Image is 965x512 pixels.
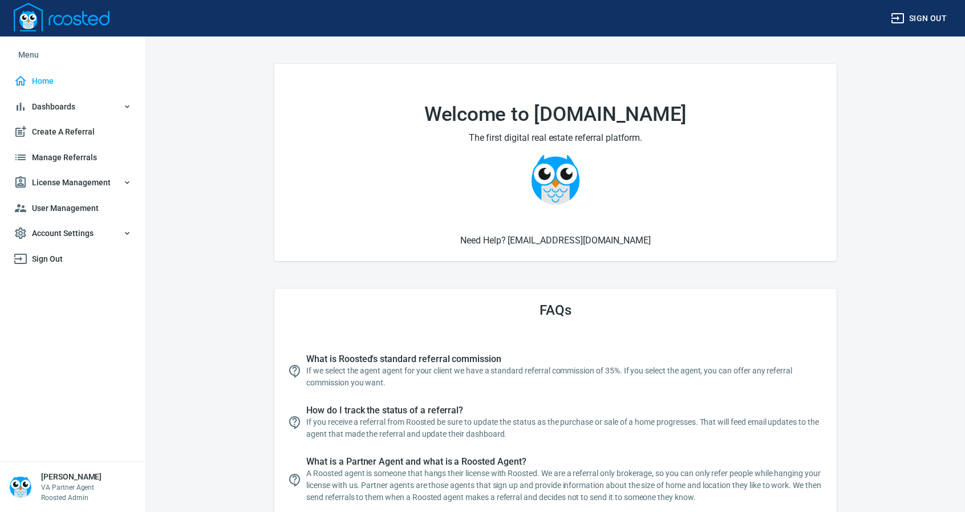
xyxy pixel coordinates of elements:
[886,8,951,29] button: Sign out
[14,3,110,31] img: Logo
[9,68,136,94] a: Home
[9,170,136,196] button: License Management
[14,125,132,139] span: Create A Referral
[41,493,102,503] p: Roosted Admin
[14,151,132,165] span: Manage Referrals
[9,196,136,221] a: User Management
[14,74,132,88] span: Home
[14,201,132,216] span: User Management
[9,476,32,498] img: Person
[306,405,823,416] span: How do I track the status of a referral?
[917,461,956,503] iframe: Chat
[306,456,823,468] span: What is a Partner Agent and what is a Roosted Agent?
[9,119,136,145] a: Create A Referral
[14,176,132,190] span: License Management
[9,94,136,120] button: Dashboards
[288,233,823,247] h6: Need Help? [EMAIL_ADDRESS][DOMAIN_NAME]
[306,416,823,440] p: If you receive a referral from Roosted be sure to update the status as the purchase or sale of a ...
[9,41,136,68] li: Menu
[14,100,132,114] span: Dashboards
[41,482,102,493] p: VA Partner Agent
[9,246,136,272] a: Sign Out
[302,131,809,145] h2: The first digital real estate referral platform.
[530,154,581,205] img: Owlie
[14,252,132,266] span: Sign Out
[891,11,947,26] span: Sign out
[9,221,136,246] button: Account Settings
[9,145,136,170] a: Manage Referrals
[14,226,132,241] span: Account Settings
[302,103,809,126] h1: Welcome to [DOMAIN_NAME]
[306,365,823,389] p: If we select the agent agent for your client we have a standard referral commission of 35%. If yo...
[306,468,823,503] p: A Roosted agent is someone that hangs their license with Roosted. We are a referral only brokerag...
[41,471,102,482] h6: [PERSON_NAME]
[306,353,823,365] span: What is Roosted's standard referral commission
[288,302,823,318] h3: FAQs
